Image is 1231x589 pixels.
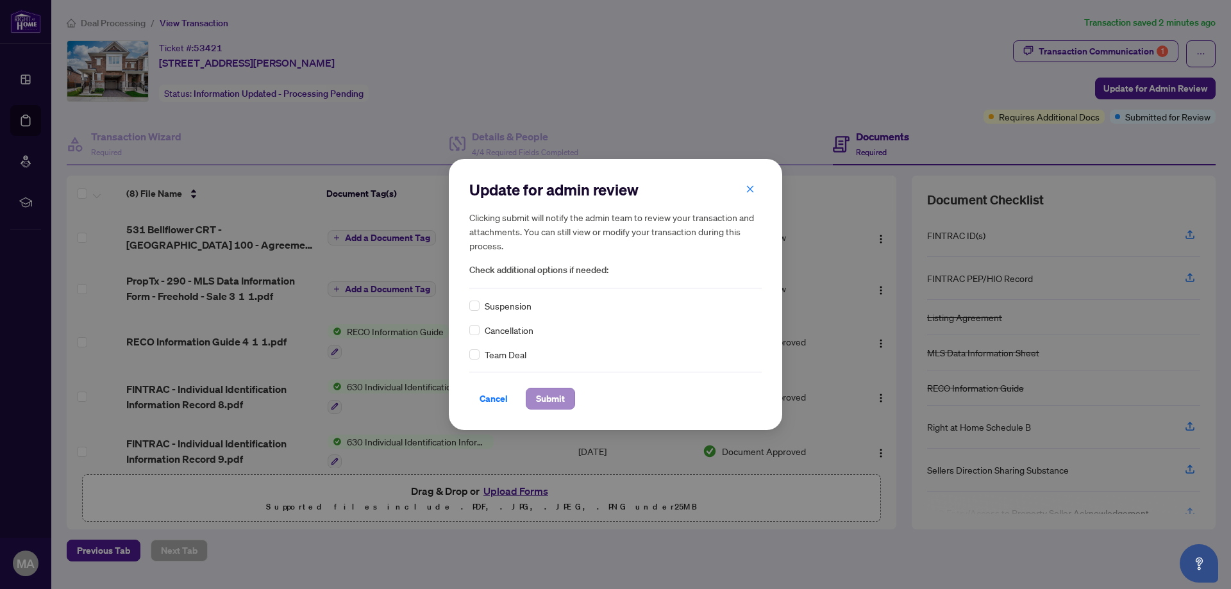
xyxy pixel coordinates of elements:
[526,388,575,410] button: Submit
[469,210,762,253] h5: Clicking submit will notify the admin team to review your transaction and attachments. You can st...
[469,388,518,410] button: Cancel
[480,388,508,409] span: Cancel
[469,179,762,200] h2: Update for admin review
[536,388,565,409] span: Submit
[485,347,526,361] span: Team Deal
[746,185,755,194] span: close
[469,263,762,278] span: Check additional options if needed:
[485,299,532,313] span: Suspension
[485,323,533,337] span: Cancellation
[1180,544,1218,583] button: Open asap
